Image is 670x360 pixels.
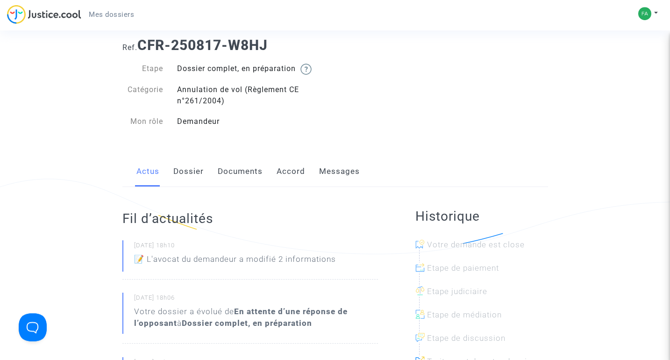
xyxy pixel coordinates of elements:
[170,63,335,75] div: Dossier complet, en préparation
[170,84,335,107] div: Annulation de vol (Règlement CE n°261/2004)
[173,156,204,187] a: Dossier
[137,37,268,53] b: CFR-250817-W8HJ
[300,64,312,75] img: help.svg
[427,240,525,249] span: Votre demande est close
[136,156,159,187] a: Actus
[115,84,171,107] div: Catégorie
[134,294,378,306] small: [DATE] 18h06
[122,43,137,52] span: Ref.
[134,306,378,329] div: Votre dossier a évolué de à
[115,116,171,127] div: Mon rôle
[218,156,263,187] a: Documents
[170,116,335,127] div: Demandeur
[81,7,142,22] a: Mes dossiers
[115,63,171,75] div: Etape
[19,313,47,341] iframe: Help Scout Beacon - Open
[319,156,360,187] a: Messages
[182,318,312,328] b: Dossier complet, en préparation
[134,307,348,328] b: En attente d’une réponse de l’opposant
[134,241,378,253] small: [DATE] 18h10
[7,5,81,24] img: jc-logo.svg
[122,210,378,227] h2: Fil d’actualités
[89,10,134,19] span: Mes dossiers
[638,7,651,20] img: 20c3d09ba7dc147ea7c36425ec287d2b
[277,156,305,187] a: Accord
[415,208,548,224] h2: Historique
[134,253,336,270] p: 📝 L'avocat du demandeur a modifié 2 informations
